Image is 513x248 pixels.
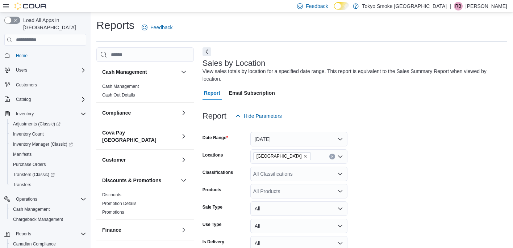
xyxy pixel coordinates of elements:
button: Cash Management [179,68,188,76]
button: Finance [102,226,178,234]
button: Clear input [329,154,335,159]
a: Inventory Manager (Classic) [7,139,89,149]
button: All [250,201,347,216]
a: Cash Management [10,205,53,214]
span: Inventory Count [13,131,44,137]
a: Chargeback Management [10,215,66,224]
button: Open list of options [337,171,343,177]
button: Transfers [7,180,89,190]
button: Cova Pay [GEOGRAPHIC_DATA] [179,132,188,141]
button: Compliance [102,109,178,116]
span: Inventory Manager (Classic) [10,140,86,149]
label: Sale Type [203,204,222,210]
span: Transfers [10,180,86,189]
p: [PERSON_NAME] [466,2,507,10]
a: Adjustments (Classic) [7,119,89,129]
h3: Cash Management [102,68,147,76]
span: Catalog [16,97,31,102]
span: Feedback [150,24,172,31]
span: Reports [16,231,31,237]
label: Products [203,187,221,193]
span: Email Subscription [229,86,275,100]
a: Cash Management [102,84,139,89]
a: Purchase Orders [10,160,49,169]
button: Reports [13,230,34,238]
span: Purchase Orders [10,160,86,169]
span: Inventory Manager (Classic) [13,141,73,147]
button: Inventory [13,110,37,118]
span: Cash Out Details [102,92,135,98]
a: Transfers [10,180,34,189]
h3: Report [203,112,226,120]
span: Transfers (Classic) [13,172,55,178]
button: Users [1,65,89,75]
span: Discounts [102,192,121,198]
div: Randi Branston [454,2,463,10]
button: [DATE] [250,132,347,146]
button: Chargeback Management [7,214,89,225]
button: Users [13,66,30,74]
div: Cash Management [96,82,194,102]
span: Canadian Compliance [13,241,56,247]
label: Date Range [203,135,228,141]
span: Adjustments (Classic) [13,121,61,127]
span: Users [13,66,86,74]
button: Customer [102,156,178,163]
span: Reports [13,230,86,238]
label: Locations [203,152,223,158]
span: Cash Management [13,206,50,212]
div: View sales totals by location for a specified date range. This report is equivalent to the Sales ... [203,68,504,83]
span: Home [16,53,28,59]
span: Operations [13,195,86,204]
a: Promotion Details [102,201,137,206]
button: Open list of options [337,188,343,194]
span: Manifests [10,150,86,159]
span: [GEOGRAPHIC_DATA] [256,153,302,160]
label: Is Delivery [203,239,224,245]
span: RB [455,2,462,10]
label: Classifications [203,170,233,175]
button: Reports [1,229,89,239]
a: Inventory Manager (Classic) [10,140,76,149]
span: Cash Management [10,205,86,214]
h3: Compliance [102,109,131,116]
a: Home [13,51,30,60]
span: Transfers [13,182,31,188]
button: Catalog [1,94,89,104]
span: Hide Parameters [244,112,282,120]
a: Transfers (Classic) [7,170,89,180]
button: Operations [1,194,89,204]
a: Feedback [139,20,175,35]
span: Operations [16,196,37,202]
button: Customer [179,155,188,164]
span: Report [204,86,220,100]
span: Users [16,67,27,73]
input: Dark Mode [334,2,349,10]
p: Tokyo Smoke [GEOGRAPHIC_DATA] [362,2,447,10]
button: Purchase Orders [7,159,89,170]
span: Customers [16,82,37,88]
button: All [250,219,347,233]
h1: Reports [96,18,134,33]
span: Manifests [13,151,32,157]
button: Hide Parameters [232,109,285,123]
button: Cova Pay [GEOGRAPHIC_DATA] [102,129,178,144]
span: Load All Apps in [GEOGRAPHIC_DATA] [20,17,86,31]
button: Cash Management [7,204,89,214]
span: Purchase Orders [13,162,46,167]
button: Cash Management [102,68,178,76]
button: Inventory Count [7,129,89,139]
a: Adjustments (Classic) [10,120,63,128]
button: Manifests [7,149,89,159]
a: Manifests [10,150,34,159]
h3: Customer [102,156,126,163]
span: Inventory Count [10,130,86,138]
button: Discounts & Promotions [102,177,178,184]
a: Cash Out Details [102,93,135,98]
span: Customers [13,80,86,89]
p: | [450,2,451,10]
span: Inventory [16,111,34,117]
a: Transfers (Classic) [10,170,58,179]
